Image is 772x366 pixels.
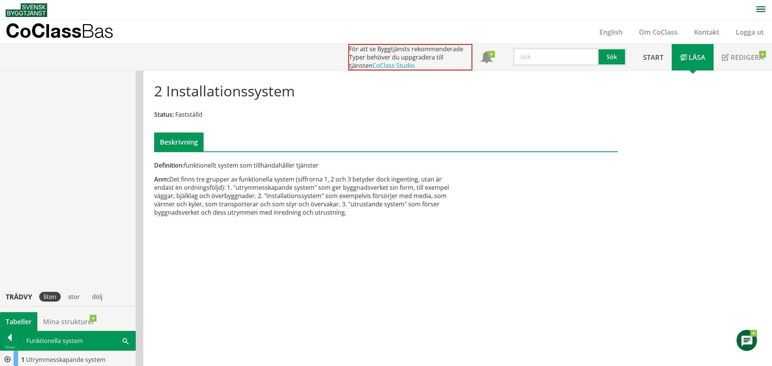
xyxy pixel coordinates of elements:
a: Kontakt [686,27,728,37]
a: Om CoClass [631,27,686,37]
div: Det finns tre grupper av funktionella system (siffrorna 1, 2 och 3 betyder dock ingenting, utan ä... [154,175,459,217]
span: Notifikationer [481,52,493,64]
div: Beskrivning [154,133,204,151]
span: Läsa [689,53,705,62]
a: English [591,27,631,37]
button: Sök [599,48,626,66]
a: Läsa [672,44,714,70]
a: Start [635,44,672,70]
a: Mina strukturer [37,312,100,331]
span: 1 [21,355,25,364]
img: Svensk Byggtjänst [6,3,47,17]
span: Redigera [731,53,764,62]
div: stor [64,292,84,302]
div: Tillbaka [0,344,19,350]
div: Funktionella system [20,331,135,350]
a: CoClassBas [6,20,130,44]
h1: 2 Installationssystem [154,82,295,99]
span: Fastställd [175,110,202,119]
a: Redigera [714,44,772,70]
input: Sök [513,48,599,66]
div: liten [39,292,61,302]
span: Bas [81,20,113,42]
span: Start [643,53,663,62]
a: CoClass Studio [372,61,415,70]
span: Definition: [154,161,184,169]
div: dölj [87,292,107,302]
span: Status: [154,110,174,119]
div: Trädvy [2,293,36,301]
div: funktionellt system som tillhandahåller tjänster [154,161,459,169]
span: Anm: [154,175,169,183]
div: För att se Byggtjänsts rekommenderade Typer behöver du uppgradera till tjänsten [348,44,472,70]
span: Utrymmesskapande system [26,355,106,364]
a: Logga ut [728,27,772,37]
p: CoClass [6,26,113,35]
span: Sök i tabellen [123,337,129,345]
